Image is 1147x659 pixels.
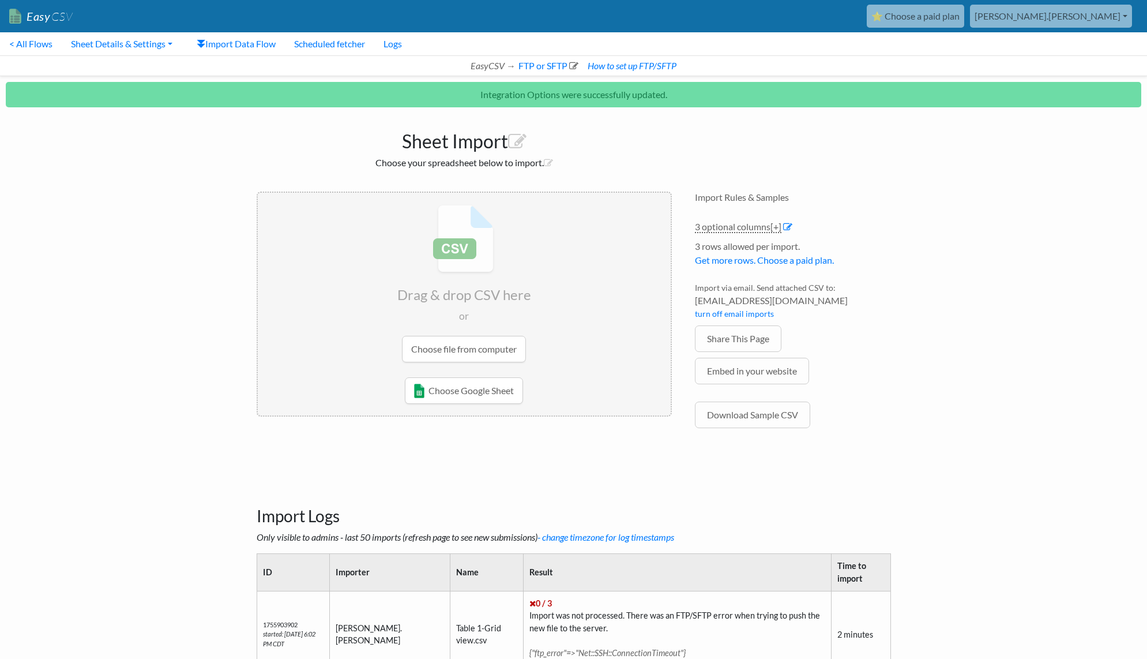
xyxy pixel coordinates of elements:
[257,554,330,591] th: ID
[257,531,674,542] i: Only visible to admins - last 50 imports (refresh page to see new submissions)
[832,554,890,591] th: Time to import
[695,294,891,308] span: [EMAIL_ADDRESS][DOMAIN_NAME]
[529,648,686,658] span: {"ftp_error"=>"Net::SSH::ConnectionTimeout"}
[374,32,411,55] a: Logs
[405,377,523,404] a: Choose Google Sheet
[9,5,73,28] a: EasyCSV
[523,554,832,591] th: Result
[471,60,516,71] i: EasyCSV →
[1089,601,1133,645] iframe: Drift Widget Chat Controller
[285,32,374,55] a: Scheduled fetcher
[695,309,774,319] a: turn off email imports
[257,157,672,168] h2: Choose your spreadsheet below to import.
[695,221,781,233] a: 3 optional columns[+]
[695,325,781,352] a: Share This Page
[257,125,672,152] h1: Sheet Import
[586,60,676,71] a: How to set up FTP/SFTP
[695,254,834,265] a: Get more rows. Choose a paid plan.
[695,192,891,203] h4: Import Rules & Samples
[770,221,781,232] span: [+]
[450,554,524,591] th: Name
[695,282,891,325] li: Import via email. Send attached CSV to:
[330,554,450,591] th: Importer
[695,358,809,384] a: Embed in your website
[695,239,891,273] li: 3 rows allowed per import.
[6,82,1141,107] p: Integration Options were successfully updated.
[867,5,964,28] a: ⭐ Choose a paid plan
[529,598,552,608] span: 0 / 3
[537,531,674,542] a: - change timezone for log timestamps
[257,478,891,526] h3: Import Logs
[263,630,315,647] i: started: [DATE] 6:02 PM CDT
[62,32,182,55] a: Sheet Details & Settings
[970,5,1132,28] a: [PERSON_NAME].[PERSON_NAME]
[50,9,73,24] span: CSV
[187,32,285,55] a: Import Data Flow
[695,402,810,428] a: Download Sample CSV
[517,60,578,71] a: FTP or SFTP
